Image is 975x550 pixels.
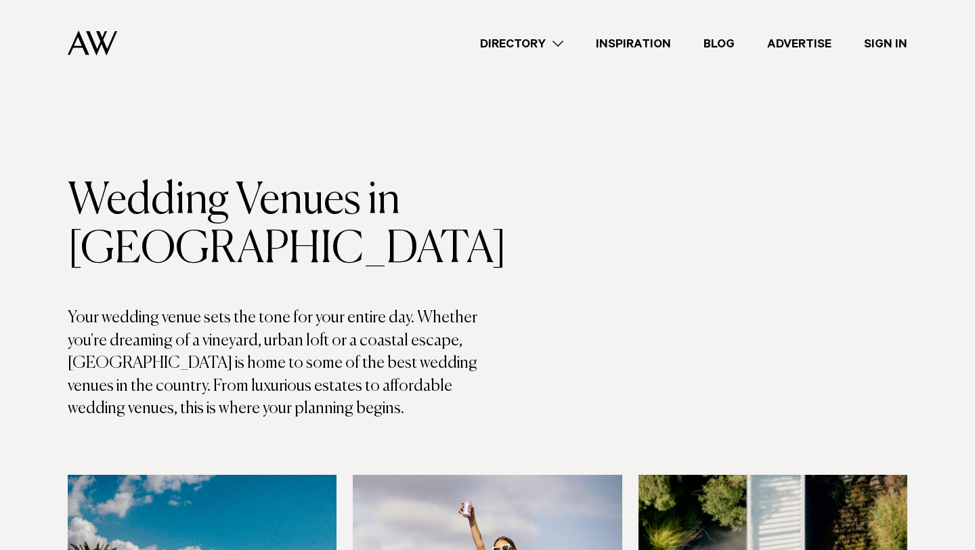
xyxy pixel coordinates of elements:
[68,177,487,274] h1: Wedding Venues in [GEOGRAPHIC_DATA]
[751,35,848,53] a: Advertise
[687,35,751,53] a: Blog
[464,35,580,53] a: Directory
[68,30,117,56] img: Auckland Weddings Logo
[68,307,487,421] p: Your wedding venue sets the tone for your entire day. Whether you're dreaming of a vineyard, urba...
[580,35,687,53] a: Inspiration
[848,35,924,53] a: Sign In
